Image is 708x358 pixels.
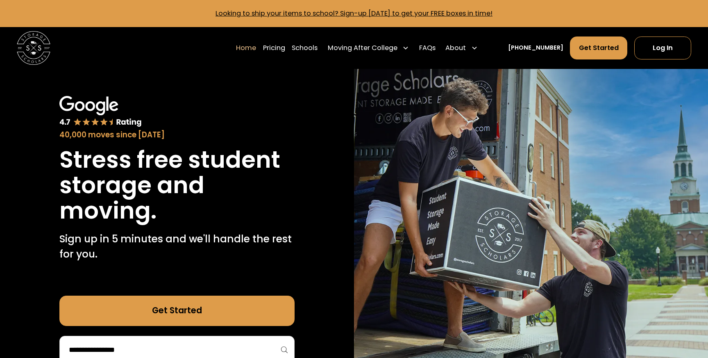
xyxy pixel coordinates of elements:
[634,36,691,59] a: Log In
[216,9,492,18] a: Looking to ship your items to school? Sign-up [DATE] to get your FREE boxes in time!
[236,36,256,59] a: Home
[59,232,295,262] p: Sign up in 5 minutes and we'll handle the rest for you.
[59,96,142,128] img: Google 4.7 star rating
[324,36,412,59] div: Moving After College
[59,147,295,223] h1: Stress free student storage and moving.
[263,36,285,59] a: Pricing
[292,36,318,59] a: Schools
[59,296,295,326] a: Get Started
[328,43,397,53] div: Moving After College
[419,36,436,59] a: FAQs
[59,129,295,141] div: 40,000 moves since [DATE]
[445,43,466,53] div: About
[17,31,50,65] a: home
[442,36,481,59] div: About
[508,43,563,52] a: [PHONE_NUMBER]
[17,31,50,65] img: Storage Scholars main logo
[570,36,627,59] a: Get Started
